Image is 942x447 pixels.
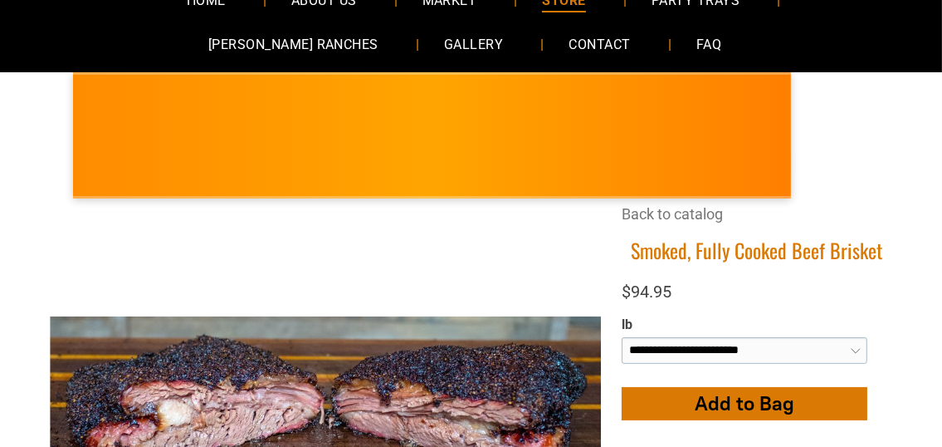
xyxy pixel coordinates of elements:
[671,22,746,66] a: FAQ
[622,317,867,334] div: lb
[544,22,655,66] a: CONTACT
[622,204,892,238] div: Breadcrumbs
[419,22,528,66] a: GALLERY
[622,238,892,263] h1: Smoked, Fully Cooked Beef Brisket
[622,205,723,223] a: Back to catalog
[183,22,403,66] a: [PERSON_NAME] RANCHES
[622,387,867,420] button: Add to Bag
[695,391,794,415] span: Add to Bag
[622,282,671,302] span: $94.95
